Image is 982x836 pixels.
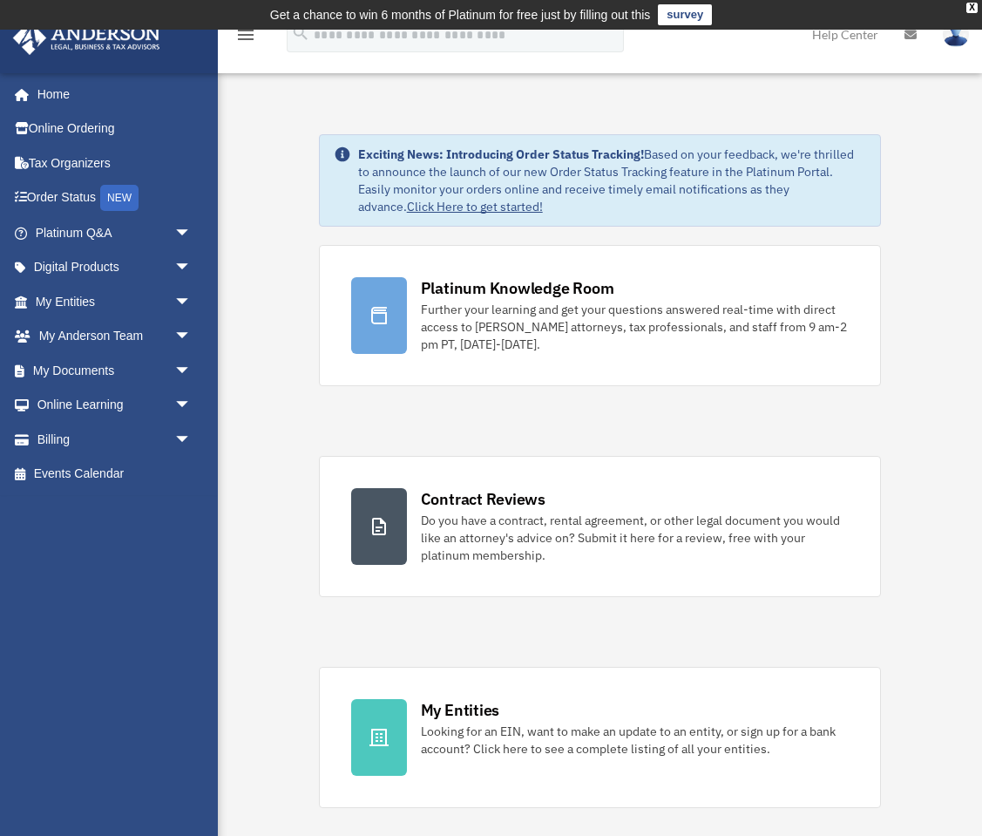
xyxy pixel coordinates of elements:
[319,456,882,597] a: Contract Reviews Do you have a contract, rental agreement, or other legal document you would like...
[421,488,545,510] div: Contract Reviews
[12,215,218,250] a: Platinum Q&Aarrow_drop_down
[12,146,218,180] a: Tax Organizers
[358,146,867,215] div: Based on your feedback, we're thrilled to announce the launch of our new Order Status Tracking fe...
[174,388,209,424] span: arrow_drop_down
[291,24,310,43] i: search
[12,77,209,112] a: Home
[174,319,209,355] span: arrow_drop_down
[8,21,166,55] img: Anderson Advisors Platinum Portal
[966,3,978,13] div: close
[12,353,218,388] a: My Documentsarrow_drop_down
[421,512,850,564] div: Do you have a contract, rental agreement, or other legal document you would like an attorney's ad...
[270,4,651,25] div: Get a chance to win 6 months of Platinum for free just by filling out this
[235,31,256,45] a: menu
[421,699,499,721] div: My Entities
[174,422,209,458] span: arrow_drop_down
[235,24,256,45] i: menu
[407,199,543,214] a: Click Here to get started!
[358,146,644,162] strong: Exciting News: Introducing Order Status Tracking!
[421,301,850,353] div: Further your learning and get your questions answered real-time with direct access to [PERSON_NAM...
[12,180,218,216] a: Order StatusNEW
[174,353,209,389] span: arrow_drop_down
[174,250,209,286] span: arrow_drop_down
[943,22,969,47] img: User Pic
[319,667,882,808] a: My Entities Looking for an EIN, want to make an update to an entity, or sign up for a bank accoun...
[12,388,218,423] a: Online Learningarrow_drop_down
[12,284,218,319] a: My Entitiesarrow_drop_down
[421,277,614,299] div: Platinum Knowledge Room
[12,457,218,492] a: Events Calendar
[100,185,139,211] div: NEW
[12,422,218,457] a: Billingarrow_drop_down
[174,284,209,320] span: arrow_drop_down
[658,4,712,25] a: survey
[421,723,850,758] div: Looking for an EIN, want to make an update to an entity, or sign up for a bank account? Click her...
[12,112,218,146] a: Online Ordering
[12,319,218,354] a: My Anderson Teamarrow_drop_down
[12,250,218,285] a: Digital Productsarrow_drop_down
[319,245,882,386] a: Platinum Knowledge Room Further your learning and get your questions answered real-time with dire...
[174,215,209,251] span: arrow_drop_down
